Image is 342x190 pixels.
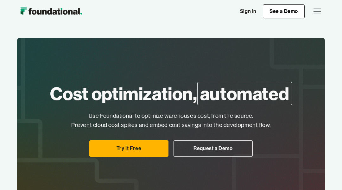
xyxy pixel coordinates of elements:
[17,5,85,18] a: home
[310,4,325,19] div: menu
[310,160,342,190] iframe: Chat Widget
[89,140,168,157] a: Try It Free
[50,111,292,130] p: Use Foundational to optimize warehouses cost, from the source. Prevent cloud cost spikes and embe...
[50,81,292,106] h1: Cost optimization,
[234,5,263,18] a: Sign In
[263,4,305,18] a: See a Demo
[174,140,253,157] a: Request a Demo
[197,82,292,105] span: automated
[17,5,85,18] img: Foundational Logo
